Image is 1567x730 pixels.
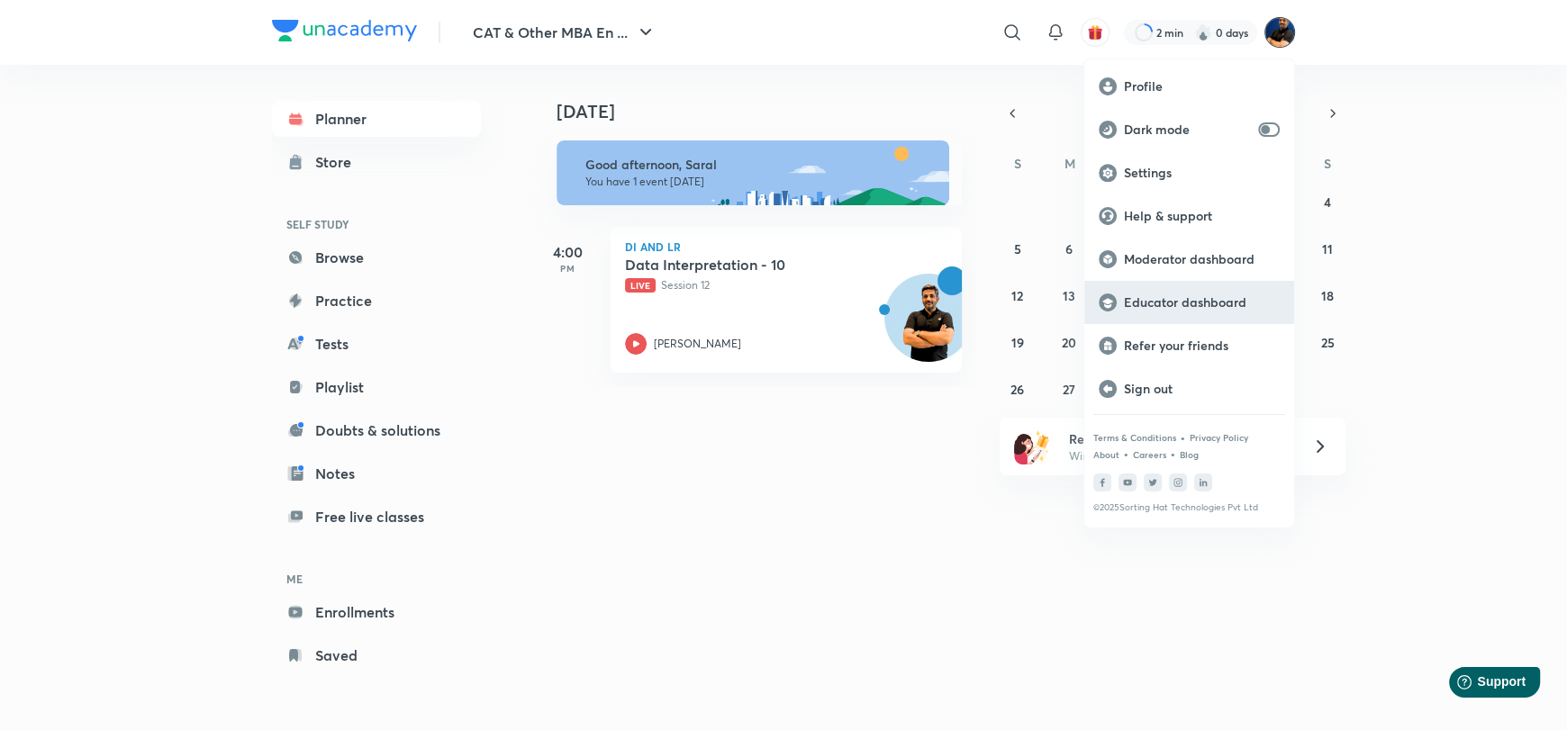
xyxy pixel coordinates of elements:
p: Moderator dashboard [1124,251,1280,267]
div: • [1180,429,1186,446]
p: Dark mode [1124,122,1251,138]
a: Blog [1180,449,1199,460]
iframe: Help widget launcher [1407,660,1547,710]
a: Terms & Conditions [1093,432,1176,443]
p: Educator dashboard [1124,294,1280,311]
p: Profile [1124,78,1280,95]
a: Help & support [1084,194,1294,238]
div: • [1123,446,1129,462]
a: Refer your friends [1084,324,1294,367]
p: Settings [1124,165,1280,181]
p: © 2025 Sorting Hat Technologies Pvt Ltd [1093,502,1285,513]
p: Sign out [1124,381,1280,397]
a: Moderator dashboard [1084,238,1294,281]
a: Educator dashboard [1084,281,1294,324]
div: • [1170,446,1176,462]
a: Profile [1084,65,1294,108]
a: Careers [1133,449,1166,460]
p: Help & support [1124,208,1280,224]
a: Settings [1084,151,1294,194]
p: Refer your friends [1124,338,1280,354]
a: Privacy Policy [1190,432,1248,443]
a: About [1093,449,1119,460]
